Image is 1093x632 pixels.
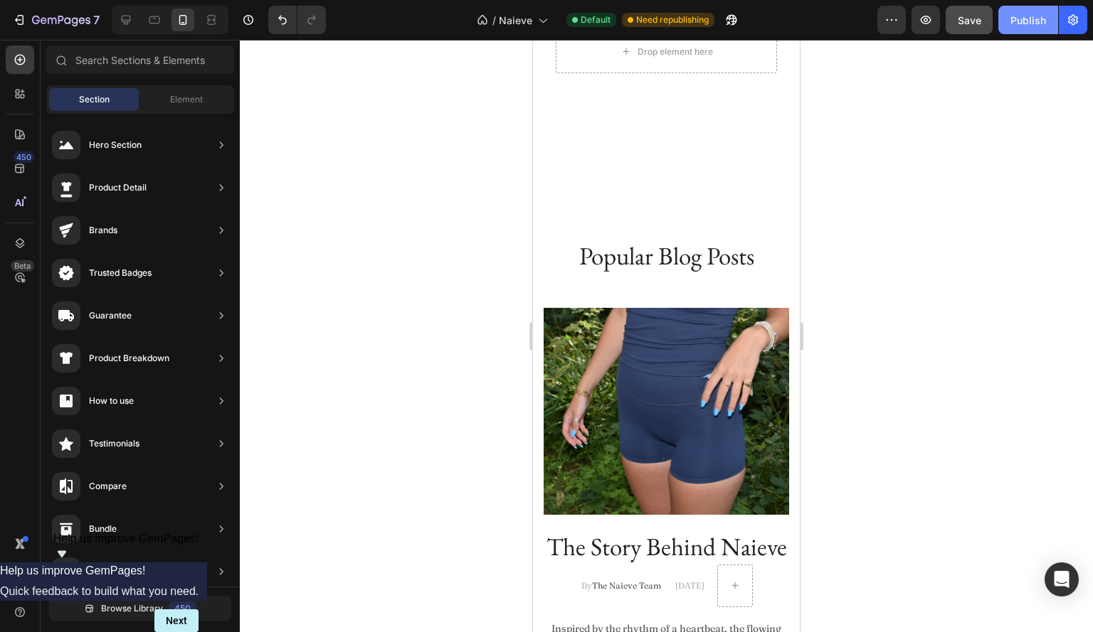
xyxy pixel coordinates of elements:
button: Publish [998,6,1058,34]
span: Need republishing [636,14,709,26]
div: 450 [14,151,34,163]
div: Publish [1010,13,1046,28]
button: Save [946,6,993,34]
span: / [492,13,496,28]
iframe: Design area [533,40,800,632]
span: Element [170,93,203,106]
button: 7 [6,6,106,34]
div: Product Detail [89,181,147,195]
div: Brands [89,223,117,237]
div: Guarantee [89,309,132,323]
div: Product Breakdown [89,351,169,365]
input: Search Sections & Elements [46,45,234,74]
div: Beta [11,260,34,272]
div: Open Intercom Messenger [1045,562,1079,596]
span: Default [581,14,611,26]
div: Compare [89,479,127,493]
span: Help us improve GemPages! [53,532,199,545]
button: Show survey - Help us improve GemPages! [53,532,199,562]
div: Undo/Redo [268,6,326,34]
span: Save [958,14,981,26]
p: 7 [93,11,100,28]
span: Naieve [499,13,532,28]
div: How to use [89,394,134,408]
span: Section [79,93,110,106]
div: Hero Section [89,138,142,152]
div: Testimonials [89,436,139,451]
div: Trusted Badges [89,266,152,280]
div: Bundle [89,522,117,536]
